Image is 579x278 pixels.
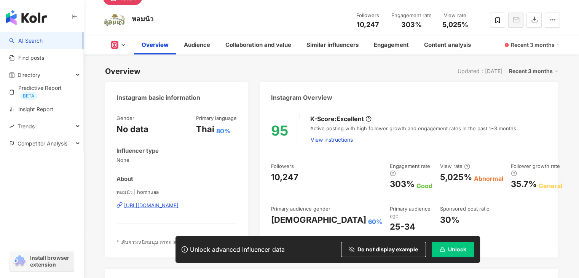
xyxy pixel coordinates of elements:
[509,66,558,76] div: Recent 3 months
[271,93,332,102] div: Instagram Overview
[116,93,200,102] div: Instagram basic information
[374,40,409,50] div: Engagement
[311,137,353,143] span: View instructions
[190,246,285,253] div: Unlock advanced influencer data
[132,14,153,24] div: หอมนัว
[306,40,359,50] div: Similar influencers
[9,105,53,113] a: Insight Report
[116,175,133,183] div: About
[390,205,432,219] div: Primary audience age
[424,40,471,50] div: Content analysis
[184,40,210,50] div: Audience
[511,39,560,51] div: Recent 3 months
[440,163,470,169] div: View rate
[310,115,372,123] div: K-Score :
[196,123,214,135] div: Thai
[440,205,490,212] div: Sponsored post ratio
[225,40,291,50] div: Collaboration and value
[103,9,126,32] img: KOL Avatar
[6,10,47,25] img: logo
[18,66,40,83] span: Directory
[196,115,237,121] div: Primary language
[442,21,468,29] span: 5,025%
[390,163,432,177] div: Engagement rate
[391,12,432,19] div: Engagement rate
[18,118,35,135] span: Trends
[441,12,470,19] div: View rate
[440,171,472,183] div: 5,025%
[357,21,379,29] span: 10,247
[271,205,330,212] div: Primary audience gender
[116,123,148,135] div: No data
[18,135,67,152] span: Competitor Analysis
[368,217,382,226] div: 60%
[10,251,74,272] a: chrome extensionInstall browser extension
[310,125,546,147] div: Active posting with high follower growth and engagement rates in the past 1~3 months.
[310,132,353,147] button: View instructions
[116,202,237,209] a: [URL][DOMAIN_NAME]
[337,115,364,123] div: Excellent
[511,178,537,190] div: 35.7%
[353,12,382,19] div: Followers
[458,68,502,74] div: Updated：[DATE]
[9,84,77,100] a: Predictive ReportBETA
[416,182,432,190] div: Good
[271,163,294,169] div: Followers
[390,221,417,244] div: 25-34 y
[271,171,298,183] div: 10,247
[440,214,459,226] div: 30%
[448,246,466,252] span: Unlock
[142,40,169,50] div: Overview
[401,21,422,29] span: 303%
[390,178,415,190] div: 303%
[116,189,237,195] span: หอมนัว | homnuaa
[116,115,134,121] div: Gender
[341,242,426,257] button: Do not display example
[357,246,418,252] span: Do not display example
[9,54,44,62] a: Find posts
[271,214,366,226] div: [DEMOGRAPHIC_DATA]
[30,254,72,268] span: Install browser extension
[216,127,230,135] span: 80%
[116,147,159,155] div: Influencer type
[9,37,43,45] a: searchAI Search
[124,202,179,209] div: [URL][DOMAIN_NAME]
[474,174,503,183] div: Abnormal
[511,163,562,177] div: Follower growth rate
[105,66,140,77] div: Overview
[539,182,562,190] div: General
[9,124,14,129] span: rise
[116,157,237,163] span: None
[271,123,288,139] div: 95
[432,242,474,257] button: Unlock
[12,255,27,267] img: chrome extension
